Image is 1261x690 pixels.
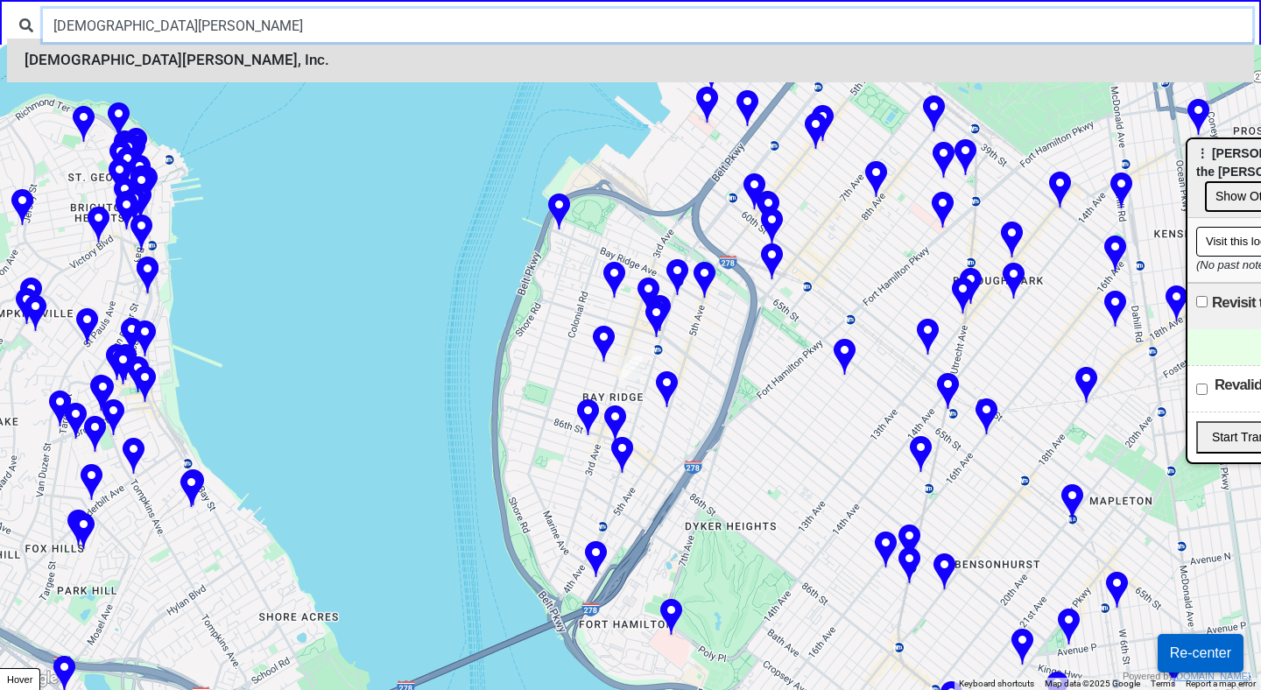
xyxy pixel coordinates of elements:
div: Powered by [1123,669,1250,684]
input: Type the organization name or drop a pin [43,9,1252,42]
a: [DOMAIN_NAME] [1173,671,1250,681]
button: Re-center [1158,634,1243,672]
li: [DEMOGRAPHIC_DATA][PERSON_NAME], Inc. [7,39,1254,82]
a: Report a map error [1186,679,1256,688]
button: Keyboard shortcuts [959,678,1034,690]
a: Terms (opens in new tab) [1151,679,1175,688]
span: Map data ©2025 Google [1045,679,1140,688]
